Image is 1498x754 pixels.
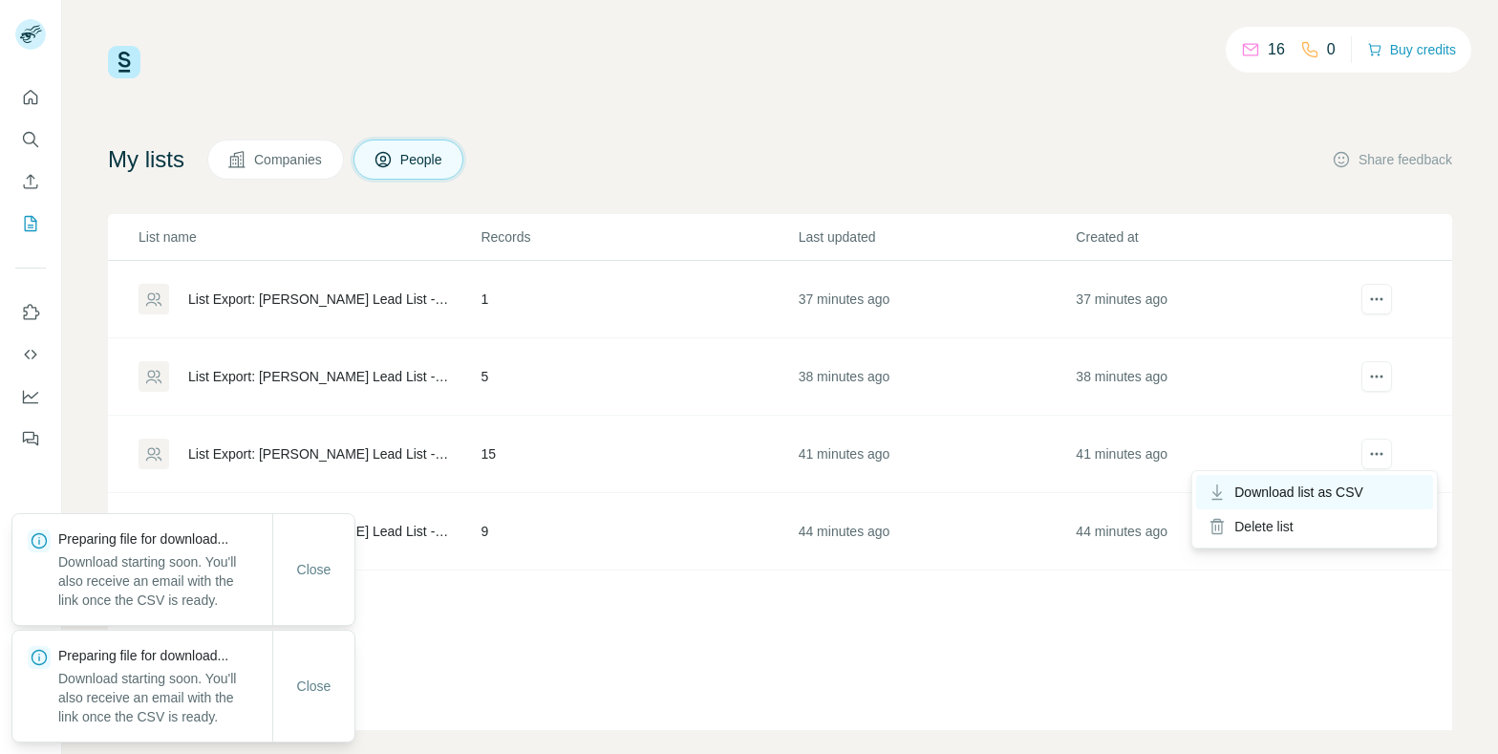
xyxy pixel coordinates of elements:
[1367,36,1456,63] button: Buy credits
[284,552,345,587] button: Close
[798,338,1076,416] td: 38 minutes ago
[58,552,272,610] p: Download starting soon. You'll also receive an email with the link once the CSV is ready.
[188,367,448,386] div: List Export: [PERSON_NAME] Lead List - [DATE] 23:20
[1075,338,1353,416] td: 38 minutes ago
[480,338,797,416] td: 5
[15,295,46,330] button: Use Surfe on LinkedIn
[1361,361,1392,392] button: actions
[799,227,1075,247] p: Last updated
[1075,493,1353,571] td: 44 minutes ago
[188,444,448,463] div: List Export: [PERSON_NAME] Lead List - [DATE] 23:17
[15,164,46,199] button: Enrich CSV
[480,493,797,571] td: 9
[15,421,46,456] button: Feedback
[297,677,332,696] span: Close
[15,122,46,157] button: Search
[1268,38,1285,61] p: 16
[284,669,345,703] button: Close
[798,416,1076,493] td: 41 minutes ago
[1075,261,1353,338] td: 37 minutes ago
[108,46,140,78] img: Surfe Logo
[58,646,272,665] p: Preparing file for download...
[15,337,46,372] button: Use Surfe API
[15,80,46,115] button: Quick start
[139,227,479,247] p: List name
[1361,284,1392,314] button: actions
[1234,483,1363,502] span: Download list as CSV
[400,150,444,169] span: People
[480,416,797,493] td: 15
[481,227,796,247] p: Records
[1075,416,1353,493] td: 41 minutes ago
[58,669,272,726] p: Download starting soon. You'll also receive an email with the link once the CSV is ready.
[480,261,797,338] td: 1
[108,144,184,175] h4: My lists
[297,560,332,579] span: Close
[1196,509,1433,544] div: Delete list
[1361,439,1392,469] button: actions
[1327,38,1336,61] p: 0
[1076,227,1352,247] p: Created at
[254,150,324,169] span: Companies
[798,493,1076,571] td: 44 minutes ago
[15,379,46,414] button: Dashboard
[798,261,1076,338] td: 37 minutes ago
[188,290,448,309] div: List Export: [PERSON_NAME] Lead List - [DATE] 23:21
[1332,150,1452,169] button: Share feedback
[58,529,272,549] p: Preparing file for download...
[15,206,46,241] button: My lists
